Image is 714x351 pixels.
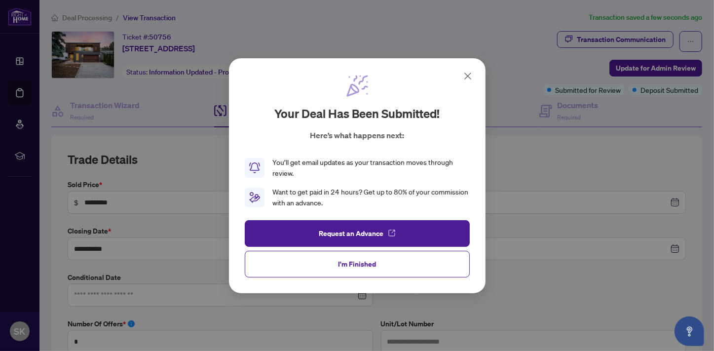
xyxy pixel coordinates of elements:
[272,157,470,179] div: You’ll get email updates as your transaction moves through review.
[272,187,470,208] div: Want to get paid in 24 hours? Get up to 80% of your commission with an advance.
[338,256,376,272] span: I'm Finished
[245,250,470,277] button: I'm Finished
[675,316,704,346] button: Open asap
[274,106,440,121] h2: Your deal has been submitted!
[310,129,404,141] p: Here’s what happens next:
[245,220,470,246] button: Request an Advance
[319,225,383,241] span: Request an Advance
